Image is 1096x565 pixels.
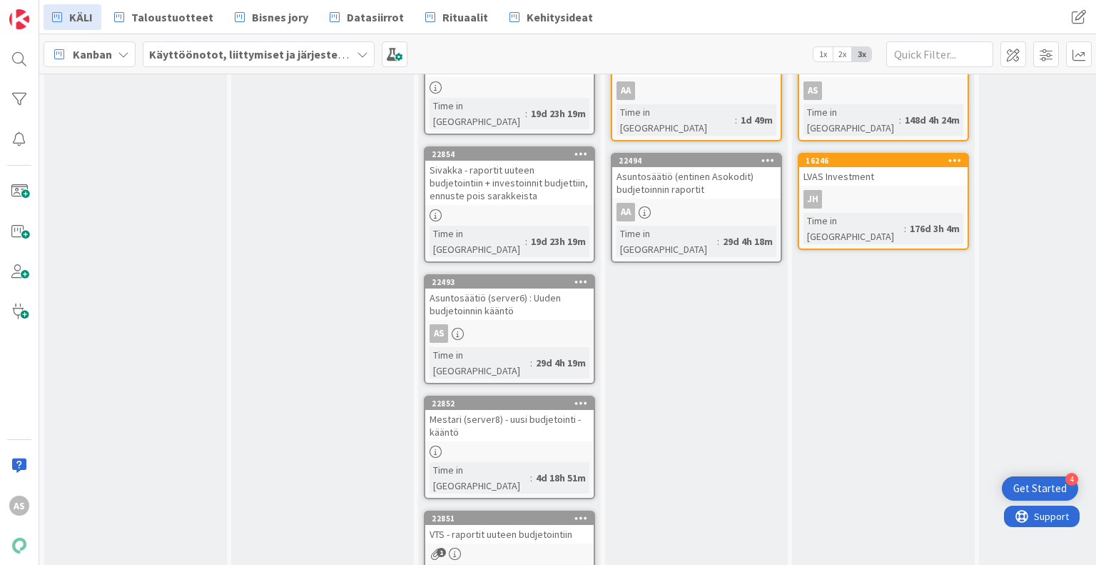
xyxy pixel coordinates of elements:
[425,289,594,320] div: Asuntosäätiö (server6) : Uuden budjetoinnin kääntö
[9,496,29,516] div: AS
[425,512,594,525] div: 22851
[425,397,594,441] div: 22852Mestari (server8) - uusi budjetointi -kääntö
[501,4,602,30] a: Kehitysideat
[616,226,717,257] div: Time in [GEOGRAPHIC_DATA]
[899,112,901,128] span: :
[803,190,822,209] div: JH
[425,161,594,205] div: Sivakka - raportit uuteen budjetointiin + investoinnit budjettiin, ennuste pois sarakkeista
[906,221,963,236] div: 176d 3h 4m
[430,462,530,494] div: Time in [GEOGRAPHIC_DATA]
[424,44,595,135] a: TA - uusi budjetointi -kääntöTime in [GEOGRAPHIC_DATA]:19d 23h 19m
[527,9,593,26] span: Kehitysideat
[616,81,635,100] div: AA
[1065,473,1078,486] div: 4
[803,81,822,100] div: AS
[798,44,969,141] a: Kokkola InvestoinnitASTime in [GEOGRAPHIC_DATA]:148d 4h 24m
[430,324,448,343] div: AS
[432,149,594,159] div: 22854
[799,167,968,186] div: LVAS Investment
[612,167,781,199] div: Asuntosäätiö (entinen Asokodit) budjetoinnin raportit
[530,470,532,486] span: :
[803,213,904,244] div: Time in [GEOGRAPHIC_DATA]
[425,148,594,161] div: 22854
[799,154,968,186] div: 16246LVAS Investment
[612,154,781,199] div: 22494Asuntosäätiö (entinen Asokodit) budjetoinnin raportit
[530,355,532,371] span: :
[432,514,594,524] div: 22851
[437,548,446,557] span: 1
[611,44,782,141] a: Y&H: Lainojen hallintaAATime in [GEOGRAPHIC_DATA]:1d 49m
[106,4,222,30] a: Taloustuotteet
[612,154,781,167] div: 22494
[619,156,781,166] div: 22494
[430,347,530,379] div: Time in [GEOGRAPHIC_DATA]
[532,470,589,486] div: 4d 18h 51m
[527,106,589,121] div: 19d 23h 19m
[30,2,65,19] span: Support
[799,81,968,100] div: AS
[432,399,594,409] div: 22852
[886,41,993,67] input: Quick Filter...
[616,203,635,221] div: AA
[904,221,906,236] span: :
[1013,481,1067,496] div: Get Started
[612,81,781,100] div: AA
[525,234,527,249] span: :
[525,106,527,121] span: :
[417,4,497,30] a: Rituaalit
[425,276,594,289] div: 22493
[833,47,852,61] span: 2x
[799,154,968,167] div: 16246
[430,98,525,129] div: Time in [GEOGRAPHIC_DATA]
[798,153,969,250] a: 16246LVAS InvestmentJHTime in [GEOGRAPHIC_DATA]:176d 3h 4m
[442,9,488,26] span: Rituaalit
[813,47,833,61] span: 1x
[425,324,594,343] div: AS
[425,148,594,205] div: 22854Sivakka - raportit uuteen budjetointiin + investoinnit budjettiin, ennuste pois sarakkeista
[9,9,29,29] img: Visit kanbanzone.com
[321,4,412,30] a: Datasiirrot
[252,9,308,26] span: Bisnes jory
[527,234,589,249] div: 19d 23h 19m
[799,190,968,209] div: JH
[424,274,595,384] a: 22493Asuntosäätiö (server6) : Uuden budjetoinnin kääntöASTime in [GEOGRAPHIC_DATA]:29d 4h 19m
[425,397,594,410] div: 22852
[803,104,899,136] div: Time in [GEOGRAPHIC_DATA]
[226,4,317,30] a: Bisnes jory
[616,104,735,136] div: Time in [GEOGRAPHIC_DATA]
[347,9,404,26] span: Datasiirrot
[612,203,781,221] div: AA
[424,396,595,499] a: 22852Mestari (server8) - uusi budjetointi -kääntöTime in [GEOGRAPHIC_DATA]:4d 18h 51m
[69,9,93,26] span: KÄLI
[532,355,589,371] div: 29d 4h 19m
[806,156,968,166] div: 16246
[719,234,776,249] div: 29d 4h 18m
[9,536,29,556] img: avatar
[425,525,594,544] div: VTS - raportit uuteen budjetointiin
[717,234,719,249] span: :
[425,410,594,441] div: Mestari (server8) - uusi budjetointi -kääntö
[901,112,963,128] div: 148d 4h 24m
[611,153,782,263] a: 22494Asuntosäätiö (entinen Asokodit) budjetoinnin raportitAATime in [GEOGRAPHIC_DATA]:29d 4h 18m
[149,47,416,61] b: Käyttöönotot, liittymiset ja järjestelmävaihdokset
[73,46,112,63] span: Kanban
[425,512,594,544] div: 22851VTS - raportit uuteen budjetointiin
[432,277,594,287] div: 22493
[430,226,525,257] div: Time in [GEOGRAPHIC_DATA]
[424,146,595,263] a: 22854Sivakka - raportit uuteen budjetointiin + investoinnit budjettiin, ennuste pois sarakkeistaT...
[735,112,737,128] span: :
[44,4,101,30] a: KÄLI
[1002,476,1078,501] div: Open Get Started checklist, remaining modules: 4
[131,9,213,26] span: Taloustuotteet
[425,276,594,320] div: 22493Asuntosäätiö (server6) : Uuden budjetoinnin kääntö
[737,112,776,128] div: 1d 49m
[852,47,871,61] span: 3x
